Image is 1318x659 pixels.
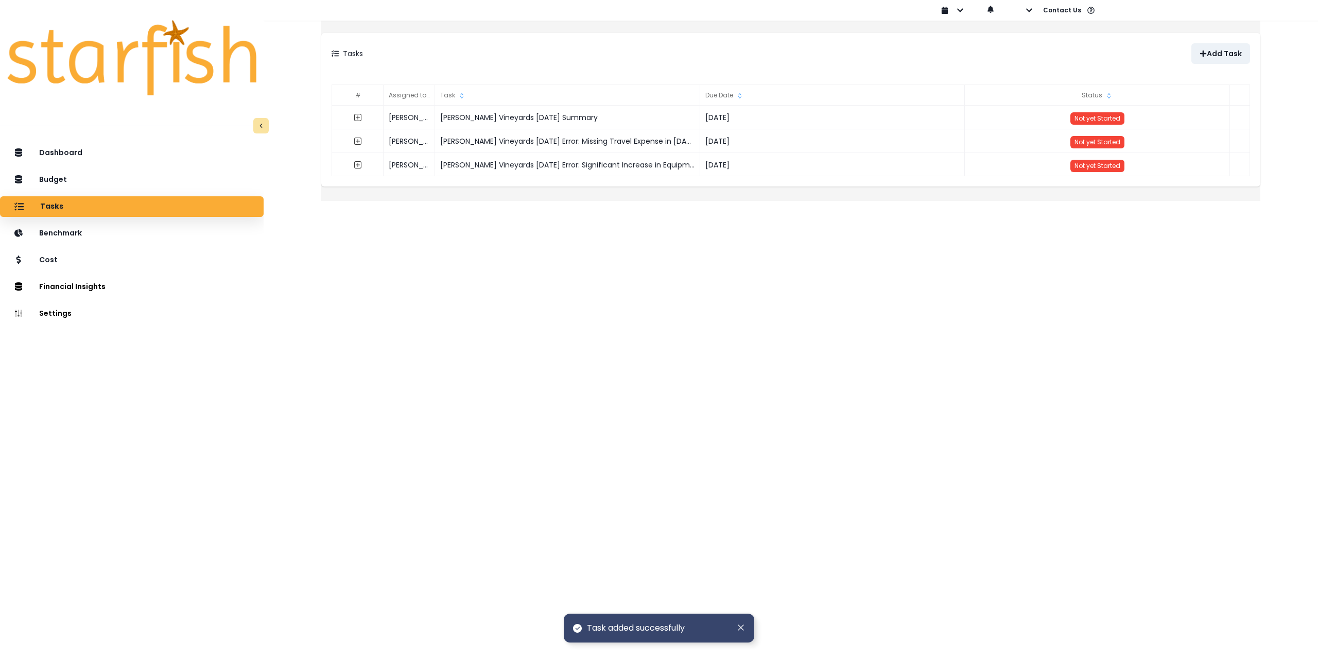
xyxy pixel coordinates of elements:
[384,129,435,153] div: [PERSON_NAME]
[343,48,363,59] p: Tasks
[349,156,367,174] button: expand outline
[458,92,466,100] svg: sort
[965,85,1230,106] div: Status
[349,132,367,150] button: expand outline
[700,129,965,153] div: [DATE]
[736,622,746,633] button: Dismiss
[384,153,435,177] div: [PERSON_NAME]
[700,106,965,129] div: [DATE]
[1074,138,1120,146] span: Not yet Started
[435,153,700,177] div: [PERSON_NAME] Vineyards [DATE] Error: Significant Increase in Equipment Rental
[39,175,67,184] p: Budget
[354,137,362,145] svg: expand outline
[332,85,384,106] div: #
[736,92,744,100] svg: sort
[1074,114,1120,123] span: Not yet Started
[435,85,700,106] div: Task
[349,108,367,127] button: expand outline
[435,106,700,129] div: [PERSON_NAME] Vineyards [DATE] Summary
[354,161,362,169] svg: expand outline
[40,202,63,211] p: Tasks
[587,622,685,634] span: Task added successfully
[1191,43,1250,64] button: Add Task
[700,85,965,106] div: Due Date
[384,85,435,106] div: Assigned to
[39,229,82,238] p: Benchmark
[435,129,700,153] div: [PERSON_NAME] Vineyards [DATE] Error: Missing Travel Expense in [DATE]
[384,106,435,129] div: [PERSON_NAME]
[354,113,362,122] svg: expand outline
[1074,161,1120,170] span: Not yet Started
[39,148,82,157] p: Dashboard
[700,153,965,177] div: [DATE]
[1105,92,1113,100] svg: sort
[1207,49,1242,58] p: Add Task
[429,92,437,100] svg: sort
[39,256,58,264] p: Cost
